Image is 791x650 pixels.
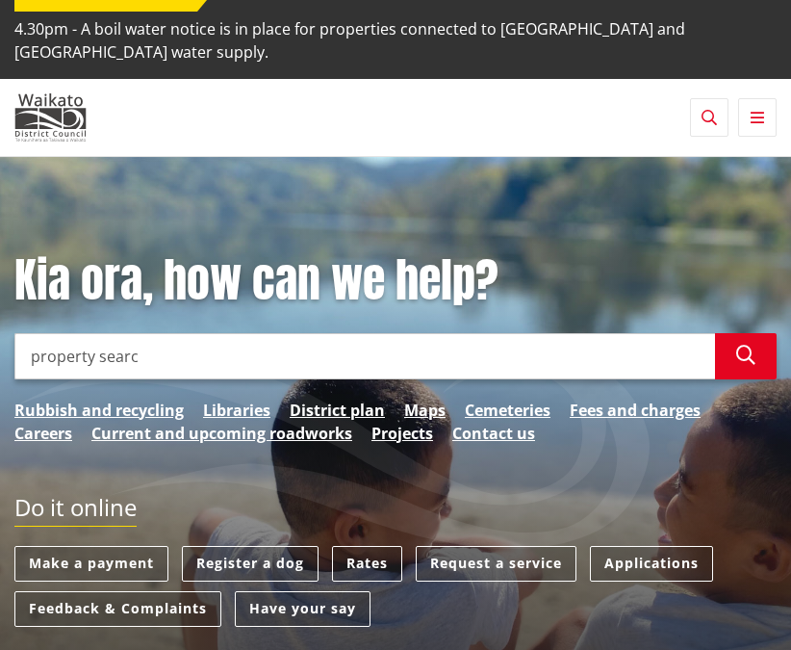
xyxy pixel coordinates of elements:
[14,494,137,528] h2: Do it online
[182,546,319,582] a: Register a dog
[14,253,777,309] h1: Kia ora, how can we help?
[14,333,715,379] input: Search input
[465,399,550,422] a: Cemeteries
[203,399,270,422] a: Libraries
[14,591,221,627] a: Feedback & Complaints
[416,546,576,582] a: Request a service
[290,399,385,422] a: District plan
[91,422,352,445] a: Current and upcoming roadworks
[14,422,72,445] a: Careers
[332,546,402,582] a: Rates
[371,422,433,445] a: Projects
[702,569,772,638] iframe: Messenger Launcher
[14,93,87,142] img: Waikato District Council - Te Kaunihera aa Takiwaa o Waikato
[570,399,701,422] a: Fees and charges
[235,591,370,627] a: Have your say
[14,12,777,69] span: 4.30pm - A boil water notice is in place for properties connected to [GEOGRAPHIC_DATA] and [GEOGR...
[14,546,168,582] a: Make a payment
[452,422,535,445] a: Contact us
[590,546,713,582] a: Applications
[404,399,446,422] a: Maps
[14,399,184,422] a: Rubbish and recycling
